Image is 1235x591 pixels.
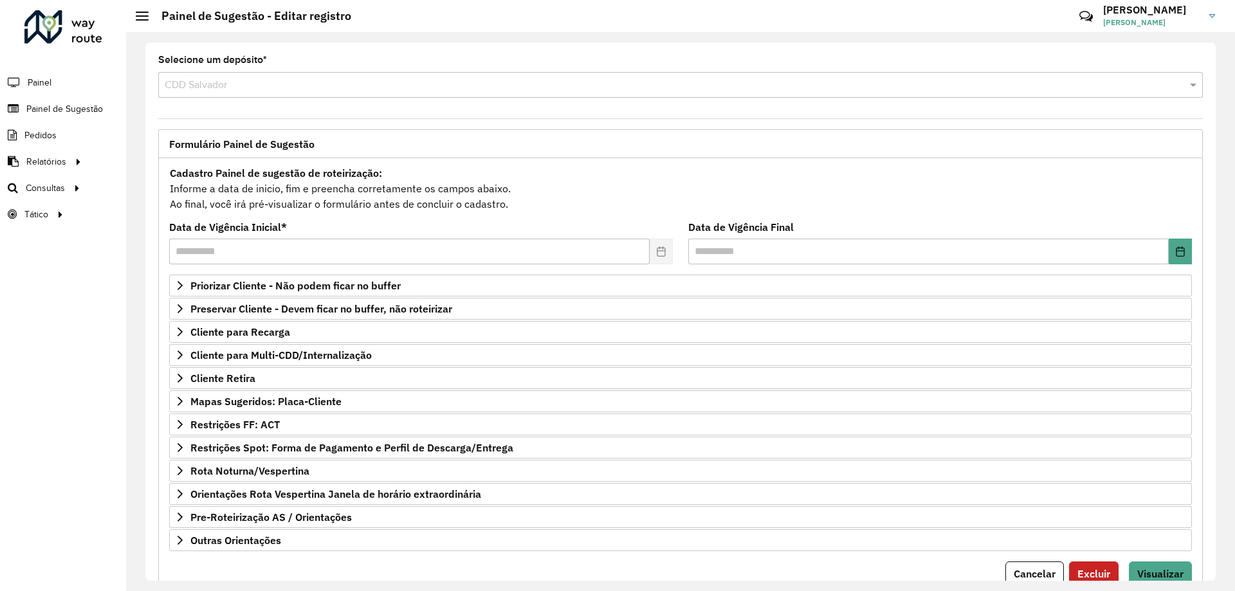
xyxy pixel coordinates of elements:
[158,52,267,68] label: Selecione um depósito
[190,327,290,337] span: Cliente para Recarga
[169,529,1192,551] a: Outras Orientações
[190,373,255,383] span: Cliente Retira
[169,165,1192,212] div: Informe a data de inicio, fim e preencha corretamente os campos abaixo. Ao final, você irá pré-vi...
[169,321,1192,343] a: Cliente para Recarga
[149,9,351,23] h2: Painel de Sugestão - Editar registro
[170,167,382,179] strong: Cadastro Painel de sugestão de roteirização:
[190,535,281,545] span: Outras Orientações
[169,219,287,235] label: Data de Vigência Inicial
[169,460,1192,482] a: Rota Noturna/Vespertina
[169,483,1192,505] a: Orientações Rota Vespertina Janela de horário extraordinária
[1169,239,1192,264] button: Choose Date
[169,367,1192,389] a: Cliente Retira
[1069,561,1119,586] button: Excluir
[1005,561,1064,586] button: Cancelar
[24,208,48,221] span: Tático
[190,442,513,453] span: Restrições Spot: Forma de Pagamento e Perfil de Descarga/Entrega
[190,280,401,291] span: Priorizar Cliente - Não podem ficar no buffer
[169,275,1192,296] a: Priorizar Cliente - Não podem ficar no buffer
[28,76,51,89] span: Painel
[1014,567,1056,580] span: Cancelar
[26,181,65,195] span: Consultas
[190,419,280,430] span: Restrições FF: ACT
[169,414,1192,435] a: Restrições FF: ACT
[1077,567,1110,580] span: Excluir
[169,437,1192,459] a: Restrições Spot: Forma de Pagamento e Perfil de Descarga/Entrega
[1137,567,1184,580] span: Visualizar
[190,350,372,360] span: Cliente para Multi-CDD/Internalização
[1072,3,1100,30] a: Contato Rápido
[24,129,57,142] span: Pedidos
[1129,561,1192,586] button: Visualizar
[190,512,352,522] span: Pre-Roteirização AS / Orientações
[169,344,1192,366] a: Cliente para Multi-CDD/Internalização
[190,466,309,476] span: Rota Noturna/Vespertina
[1103,4,1200,16] h3: [PERSON_NAME]
[1103,17,1200,28] span: [PERSON_NAME]
[190,304,452,314] span: Preservar Cliente - Devem ficar no buffer, não roteirizar
[26,155,66,168] span: Relatórios
[190,489,481,499] span: Orientações Rota Vespertina Janela de horário extraordinária
[190,396,342,406] span: Mapas Sugeridos: Placa-Cliente
[169,390,1192,412] a: Mapas Sugeridos: Placa-Cliente
[26,102,103,116] span: Painel de Sugestão
[169,298,1192,320] a: Preservar Cliente - Devem ficar no buffer, não roteirizar
[169,506,1192,528] a: Pre-Roteirização AS / Orientações
[688,219,794,235] label: Data de Vigência Final
[169,139,315,149] span: Formulário Painel de Sugestão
